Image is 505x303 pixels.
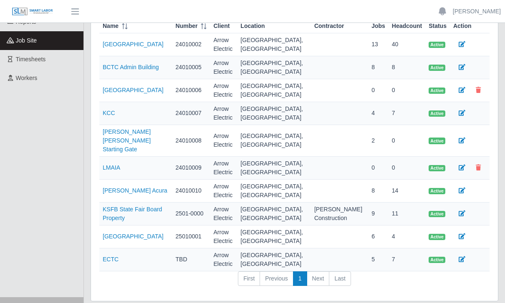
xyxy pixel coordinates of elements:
span: Active [429,165,445,172]
a: LMAIA [103,164,120,171]
td: 2 [368,125,389,157]
td: 24010008 [172,125,210,157]
td: Arrow Electric [210,33,237,56]
span: job site [16,37,37,44]
td: Arrow Electric [210,225,237,248]
td: 2501-0000 [172,203,210,225]
span: Timesheets [16,56,46,63]
a: KCC [103,110,115,116]
td: 4 [368,102,389,125]
a: ECTC [103,256,119,263]
a: [GEOGRAPHIC_DATA] [103,41,164,48]
span: Status [429,22,447,30]
td: TBD [172,248,210,271]
a: [PERSON_NAME] [453,7,501,16]
td: Arrow Electric [210,203,237,225]
span: Location [240,22,265,30]
td: 11 [389,203,425,225]
a: [PERSON_NAME] Acura [103,187,167,194]
span: Active [429,88,445,94]
td: [GEOGRAPHIC_DATA], [GEOGRAPHIC_DATA] [237,33,311,56]
td: 24010007 [172,102,210,125]
span: Active [429,65,445,71]
td: 9 [368,203,389,225]
span: Jobs [371,22,385,30]
span: Active [429,42,445,48]
span: Headcount [392,22,422,30]
td: [GEOGRAPHIC_DATA], [GEOGRAPHIC_DATA] [237,102,311,125]
span: Action [453,22,472,30]
td: [GEOGRAPHIC_DATA], [GEOGRAPHIC_DATA] [237,203,311,225]
a: [GEOGRAPHIC_DATA] [103,87,164,93]
td: 24010002 [172,33,210,56]
td: 24010009 [172,157,210,180]
a: [GEOGRAPHIC_DATA] [103,233,164,240]
span: Active [429,188,445,195]
td: 25010001 [172,225,210,248]
img: SLM Logo [12,7,53,16]
td: Arrow Electric [210,248,237,271]
td: 13 [368,33,389,56]
td: [GEOGRAPHIC_DATA], [GEOGRAPHIC_DATA] [237,180,311,203]
td: 7 [389,248,425,271]
td: 6 [368,225,389,248]
span: Active [429,211,445,218]
span: Contractor [314,22,344,30]
td: [GEOGRAPHIC_DATA], [GEOGRAPHIC_DATA] [237,225,311,248]
td: 8 [389,56,425,79]
td: [GEOGRAPHIC_DATA], [GEOGRAPHIC_DATA] [237,56,311,79]
td: 8 [368,180,389,203]
td: 4 [389,225,425,248]
td: [GEOGRAPHIC_DATA], [GEOGRAPHIC_DATA] [237,248,311,271]
td: 0 [368,157,389,180]
td: [GEOGRAPHIC_DATA], [GEOGRAPHIC_DATA] [237,125,311,157]
td: 7 [389,102,425,125]
td: 0 [389,157,425,180]
td: [GEOGRAPHIC_DATA], [GEOGRAPHIC_DATA] [237,79,311,102]
span: Client [213,22,230,30]
td: 8 [368,56,389,79]
span: Active [429,234,445,240]
td: [GEOGRAPHIC_DATA], [GEOGRAPHIC_DATA] [237,157,311,180]
span: Active [429,110,445,117]
td: 40 [389,33,425,56]
span: Name [103,22,119,30]
a: BCTC Admin Building [103,64,159,70]
td: Arrow Electric [210,56,237,79]
td: Arrow Electric [210,79,237,102]
td: 24010006 [172,79,210,102]
td: Arrow Electric [210,180,237,203]
a: KSFB State Fair Board Property [103,206,162,221]
span: Number [176,22,198,30]
td: 5 [368,248,389,271]
td: 24010005 [172,56,210,79]
td: Arrow Electric [210,102,237,125]
a: [PERSON_NAME] [PERSON_NAME] Starting Gate [103,128,151,153]
span: Workers [16,75,38,81]
td: 0 [389,125,425,157]
span: Active [429,138,445,144]
td: 14 [389,180,425,203]
td: [PERSON_NAME] Construction [311,203,368,225]
td: Arrow Electric [210,157,237,180]
a: 1 [293,271,307,286]
td: 0 [368,79,389,102]
span: Active [429,257,445,263]
nav: pagination [99,271,490,293]
td: 0 [389,79,425,102]
td: 24010010 [172,180,210,203]
td: Arrow Electric [210,125,237,157]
